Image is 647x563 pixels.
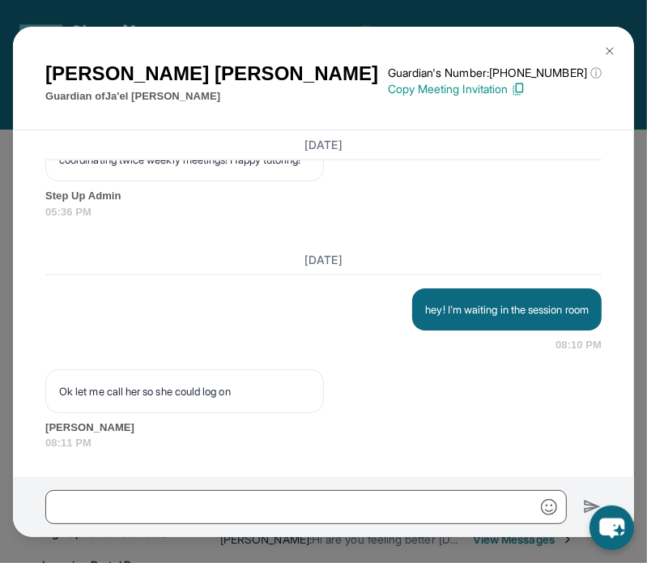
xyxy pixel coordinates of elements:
span: 05:36 PM [45,204,602,220]
span: [PERSON_NAME] [45,420,602,436]
h3: [DATE] [45,252,602,268]
img: Send icon [583,497,602,516]
span: Step Up Admin [45,188,602,204]
h3: [DATE] [45,137,602,153]
h1: [PERSON_NAME] [PERSON_NAME] [45,59,378,88]
img: Close Icon [603,45,616,58]
button: chat-button [590,505,634,550]
p: Copy Meeting Invitation [388,81,602,97]
p: hey! I'm waiting in the session room [425,301,589,318]
img: Emoji [541,499,557,515]
span: ⓘ [590,65,602,81]
p: Guardian's Number: [PHONE_NUMBER] [388,65,602,81]
p: Guardian of Ja'el [PERSON_NAME] [45,88,378,104]
span: 08:10 PM [555,337,602,353]
span: 08:11 PM [45,435,602,451]
img: Copy Icon [511,82,526,96]
p: Ok let me call her so she could log on [59,383,310,399]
